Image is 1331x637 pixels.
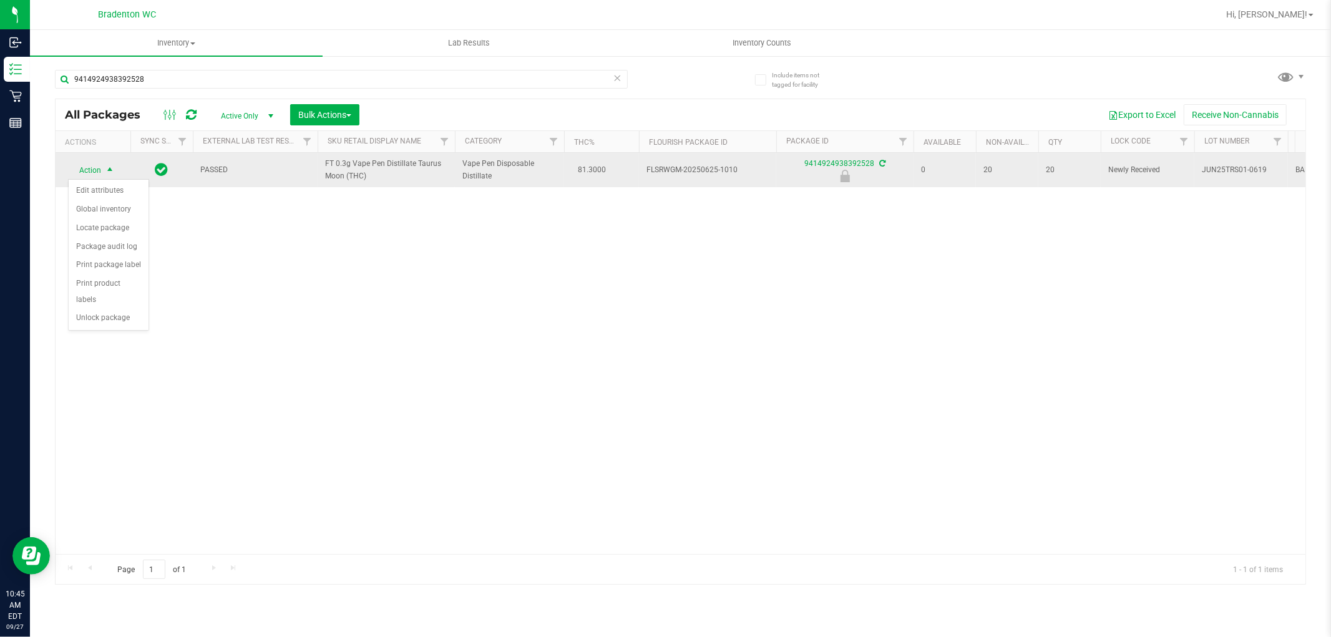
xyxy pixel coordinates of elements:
[69,309,149,328] li: Unlock package
[431,37,507,49] span: Lab Results
[200,164,310,176] span: PASSED
[1223,560,1293,578] span: 1 - 1 of 1 items
[99,9,157,20] span: Bradenton WC
[434,131,455,152] a: Filter
[1174,131,1194,152] a: Filter
[68,162,102,179] span: Action
[646,164,769,176] span: FLSRWGM-20250625-1010
[107,560,197,579] span: Page of 1
[574,138,595,147] a: THC%
[69,275,149,309] li: Print product labels
[544,131,564,152] a: Filter
[9,90,22,102] inline-svg: Retail
[1202,164,1280,176] span: JUN25TRS01-0619
[69,219,149,238] li: Locate package
[323,30,615,56] a: Lab Results
[55,70,628,89] input: Search Package ID, Item Name, SKU, Lot or Part Number...
[328,137,421,145] a: Sku Retail Display Name
[325,158,447,182] span: FT 0.3g Vape Pen Distillate Taurus Moon (THC)
[772,71,834,89] span: Include items not tagged for facility
[172,131,193,152] a: Filter
[983,164,1031,176] span: 20
[774,170,915,182] div: Newly Received
[30,30,323,56] a: Inventory
[30,37,323,49] span: Inventory
[69,256,149,275] li: Print package label
[615,30,908,56] a: Inventory Counts
[102,162,118,179] span: select
[1048,138,1062,147] a: Qty
[572,161,612,179] span: 81.3000
[613,70,622,86] span: Clear
[804,159,874,168] a: 9414924938392528
[143,560,165,579] input: 1
[465,137,502,145] a: Category
[69,238,149,256] li: Package audit log
[9,36,22,49] inline-svg: Inbound
[6,622,24,631] p: 09/27
[9,63,22,75] inline-svg: Inventory
[203,137,301,145] a: External Lab Test Result
[986,138,1041,147] a: Non-Available
[462,158,557,182] span: Vape Pen Disposable Distillate
[924,138,961,147] a: Available
[65,108,153,122] span: All Packages
[69,200,149,219] li: Global inventory
[893,131,914,152] a: Filter
[921,164,968,176] span: 0
[1046,164,1093,176] span: 20
[6,588,24,622] p: 10:45 AM EDT
[155,161,168,178] span: In Sync
[140,137,188,145] a: Sync Status
[1226,9,1307,19] span: Hi, [PERSON_NAME]!
[297,131,318,152] a: Filter
[649,138,728,147] a: Flourish Package ID
[65,138,125,147] div: Actions
[12,537,50,575] iframe: Resource center
[69,182,149,200] li: Edit attributes
[786,137,829,145] a: Package ID
[1267,131,1288,152] a: Filter
[1100,104,1184,125] button: Export to Excel
[1111,137,1151,145] a: Lock Code
[1204,137,1249,145] a: Lot Number
[877,159,885,168] span: Sync from Compliance System
[298,110,351,120] span: Bulk Actions
[716,37,808,49] span: Inventory Counts
[1108,164,1187,176] span: Newly Received
[1184,104,1287,125] button: Receive Non-Cannabis
[9,117,22,129] inline-svg: Reports
[290,104,359,125] button: Bulk Actions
